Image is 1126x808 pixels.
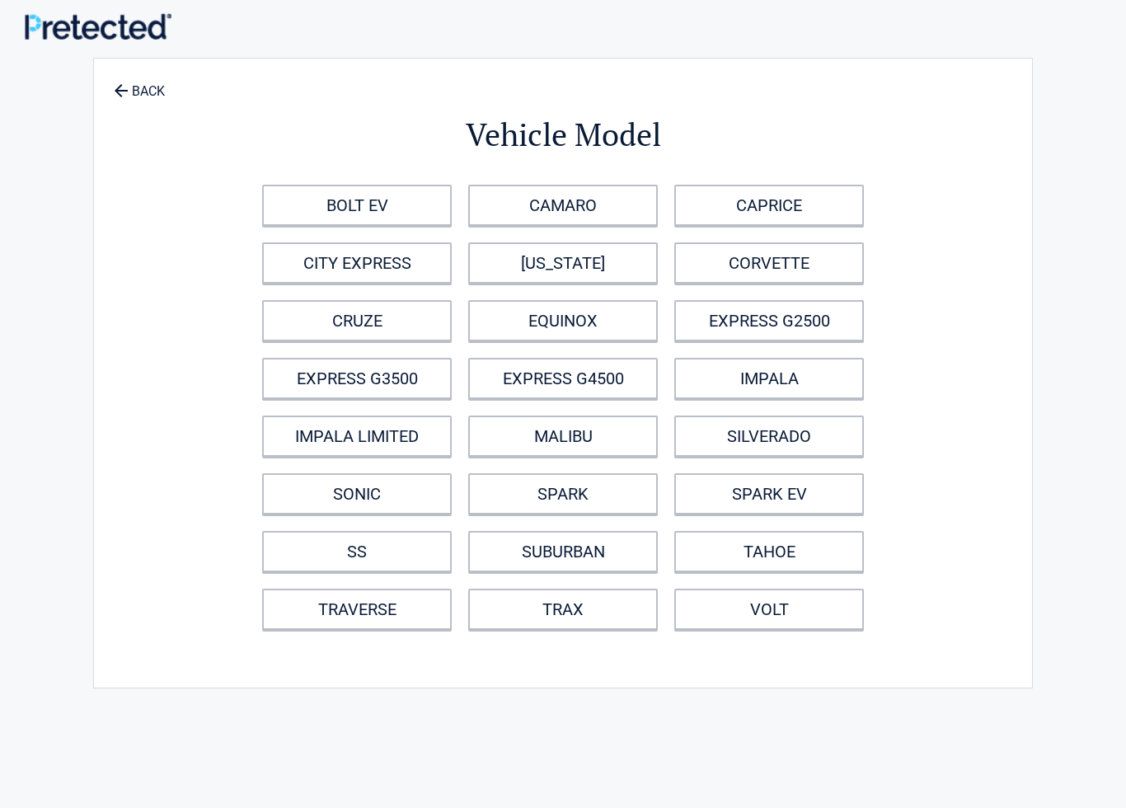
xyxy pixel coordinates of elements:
[25,13,171,40] img: Main Logo
[674,242,864,284] a: CORVETTE
[262,242,452,284] a: CITY EXPRESS
[674,531,864,572] a: TAHOE
[262,358,452,399] a: EXPRESS G3500
[262,589,452,630] a: TRAVERSE
[674,358,864,399] a: IMPALA
[468,185,658,226] a: CAMARO
[674,300,864,341] a: EXPRESS G2500
[185,114,941,156] h2: Vehicle Model
[262,531,452,572] a: SS
[110,69,168,98] a: BACK
[468,300,658,341] a: EQUINOX
[468,473,658,514] a: SPARK
[468,416,658,457] a: MALIBU
[262,300,452,341] a: CRUZE
[674,473,864,514] a: SPARK EV
[262,185,452,226] a: BOLT EV
[468,358,658,399] a: EXPRESS G4500
[468,531,658,572] a: SUBURBAN
[262,473,452,514] a: SONIC
[468,242,658,284] a: [US_STATE]
[674,185,864,226] a: CAPRICE
[674,416,864,457] a: SILVERADO
[262,416,452,457] a: IMPALA LIMITED
[468,589,658,630] a: TRAX
[674,589,864,630] a: VOLT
